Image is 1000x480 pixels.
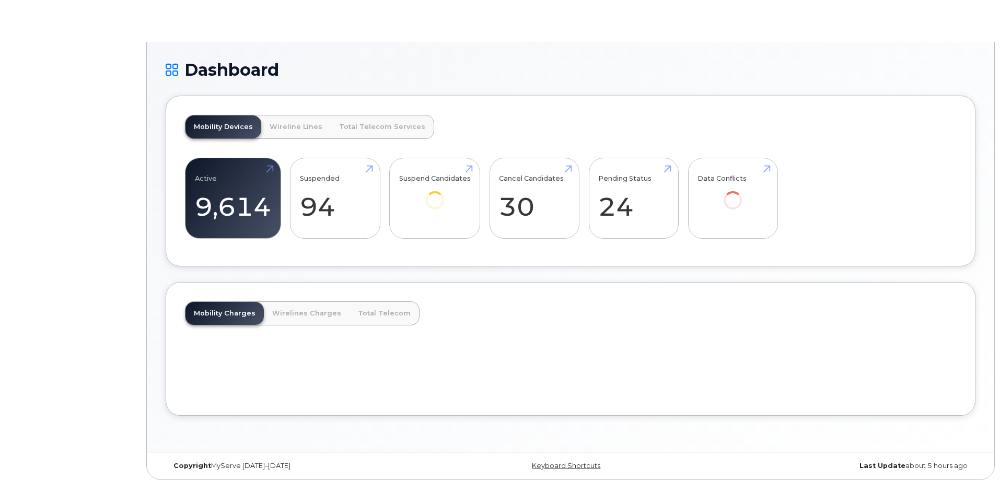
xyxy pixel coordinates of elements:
strong: Copyright [173,462,211,470]
h1: Dashboard [166,61,975,79]
a: Mobility Charges [185,302,264,325]
a: Suspended 94 [300,164,370,233]
a: Keyboard Shortcuts [532,462,600,470]
a: Suspend Candidates [399,164,471,224]
a: Wirelines Charges [264,302,350,325]
a: Pending Status 24 [598,164,669,233]
a: Cancel Candidates 30 [499,164,569,233]
a: Wireline Lines [261,115,331,138]
a: Mobility Devices [185,115,261,138]
strong: Last Update [859,462,905,470]
a: Total Telecom Services [331,115,434,138]
a: Total Telecom [350,302,419,325]
a: Active 9,614 [195,164,271,233]
div: about 5 hours ago [705,462,975,470]
a: Data Conflicts [697,164,768,224]
div: MyServe [DATE]–[DATE] [166,462,436,470]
